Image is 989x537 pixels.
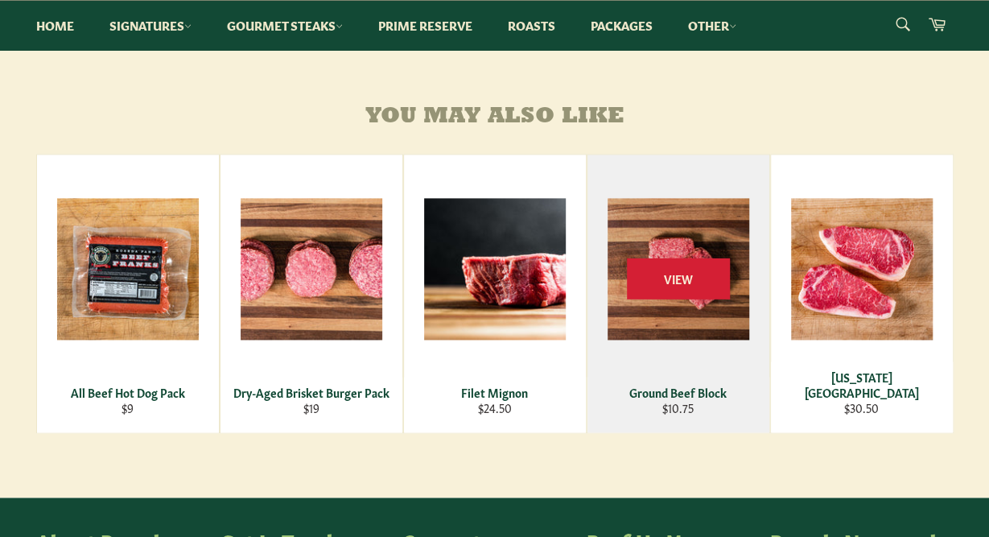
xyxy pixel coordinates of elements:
a: Prime Reserve [362,1,488,50]
img: Dry-Aged Brisket Burger Pack [241,198,382,340]
a: Filet Mignon Filet Mignon $24.50 [403,154,587,433]
h4: You may also like [36,105,954,130]
div: All Beef Hot Dog Pack [47,385,208,400]
div: $30.50 [781,400,942,415]
a: Ground Beef Block Ground Beef Block $10.75 View [587,154,770,433]
div: $9 [47,400,208,415]
a: Other [672,1,752,50]
a: Signatures [93,1,208,50]
div: [US_STATE][GEOGRAPHIC_DATA] [781,370,942,401]
div: $19 [230,400,392,415]
div: $24.50 [414,400,575,415]
img: New York Strip [791,198,933,340]
a: New York Strip [US_STATE][GEOGRAPHIC_DATA] $30.50 [770,154,954,433]
img: Filet Mignon [424,198,566,340]
div: Dry-Aged Brisket Burger Pack [230,385,392,400]
span: View [627,258,730,299]
a: Roasts [492,1,571,50]
a: All Beef Hot Dog Pack All Beef Hot Dog Pack $9 [36,154,220,433]
img: All Beef Hot Dog Pack [57,198,199,340]
a: Dry-Aged Brisket Burger Pack Dry-Aged Brisket Burger Pack $19 [220,154,403,433]
div: Ground Beef Block [597,385,759,400]
a: Packages [575,1,669,50]
a: Home [20,1,90,50]
div: Filet Mignon [414,385,575,400]
a: Gourmet Steaks [211,1,359,50]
